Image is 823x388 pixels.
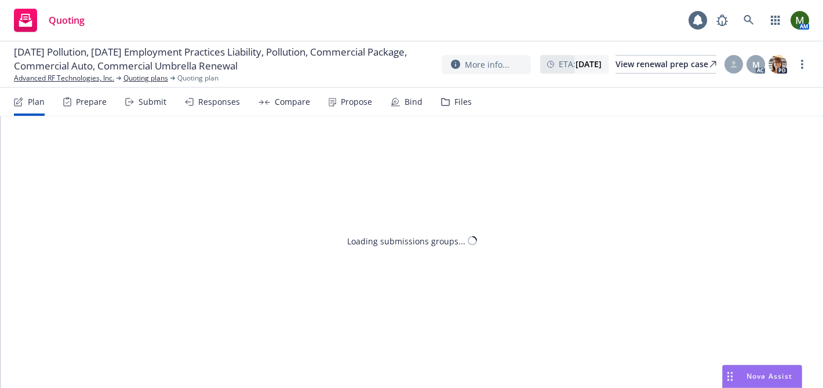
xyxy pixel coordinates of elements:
[723,365,737,387] div: Drag to move
[795,57,809,71] a: more
[769,55,787,74] img: photo
[49,16,85,25] span: Quoting
[123,73,168,83] a: Quoting plans
[752,58,760,71] span: M
[139,97,166,107] div: Submit
[9,4,89,36] a: Quoting
[764,9,787,32] a: Switch app
[275,97,310,107] div: Compare
[465,58,509,71] span: More info...
[405,97,423,107] div: Bind
[442,55,531,74] button: More info...
[76,97,107,107] div: Prepare
[711,9,734,32] a: Report a Bug
[576,58,602,69] strong: [DATE]
[616,55,716,74] a: View renewal prep case
[341,97,372,107] div: Propose
[737,9,760,32] a: Search
[559,58,602,70] span: ETA :
[616,56,716,73] div: View renewal prep case
[198,97,240,107] div: Responses
[347,235,465,247] div: Loading submissions groups...
[177,73,219,83] span: Quoting plan
[722,365,802,388] button: Nova Assist
[746,371,792,381] span: Nova Assist
[791,11,809,30] img: photo
[28,97,45,107] div: Plan
[14,73,114,83] a: Advanced RF Technologies, Inc.
[454,97,472,107] div: Files
[14,45,432,73] span: [DATE] Pollution, [DATE] Employment Practices Liability, Pollution, Commercial Package, Commercia...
